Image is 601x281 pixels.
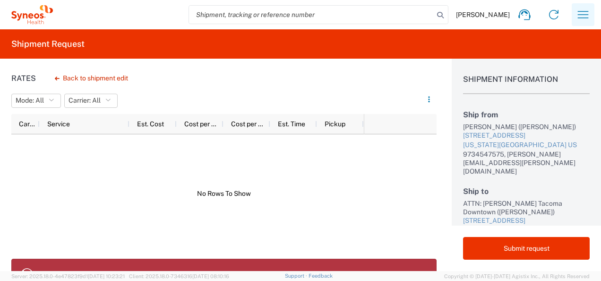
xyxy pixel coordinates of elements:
h2: Ship from [463,110,590,119]
a: [STREET_ADDRESS]Tacoma, WA 98402 US [463,216,590,235]
h1: Rates [11,74,36,83]
span: Cost per Mile [184,120,220,128]
input: Shipment, tracking or reference number [189,6,434,24]
a: Feedback [309,273,333,279]
div: [STREET_ADDRESS] [463,131,590,140]
div: [US_STATE][GEOGRAPHIC_DATA] US [463,140,590,150]
span: Carrier: All [69,96,101,105]
span: Copyright © [DATE]-[DATE] Agistix Inc., All Rights Reserved [444,272,590,281]
span: Cost per Mile [231,120,266,128]
a: [STREET_ADDRESS][US_STATE][GEOGRAPHIC_DATA] US [463,131,590,149]
div: [STREET_ADDRESS] [463,216,590,226]
button: Submit request [463,237,590,260]
h2: Shipment Request [11,38,85,50]
span: [DATE] 08:10:16 [192,273,229,279]
span: Mode: All [16,96,44,105]
span: [PERSON_NAME] [456,10,510,19]
span: Est. Cost [137,120,164,128]
div: 9734547575, [PERSON_NAME][EMAIL_ADDRESS][PERSON_NAME][DOMAIN_NAME] [463,150,590,176]
div: [PERSON_NAME] ([PERSON_NAME]) [463,123,590,131]
span: Service [47,120,70,128]
h2: Ship to [463,187,590,196]
button: Carrier: All [64,94,118,108]
span: [DATE] 10:23:21 [88,273,125,279]
button: Mode: All [11,94,61,108]
span: Pickup [325,120,345,128]
p: Cannot rate booked shipments [40,270,429,279]
span: Carrier [19,120,36,128]
span: Est. Time [278,120,305,128]
h1: Shipment Information [463,75,590,94]
div: ATTN: [PERSON_NAME] Tacoma Downtown ([PERSON_NAME]) [463,199,590,216]
span: Client: 2025.18.0-7346316 [129,273,229,279]
button: Back to shipment edit [47,70,136,87]
span: Server: 2025.18.0-4e47823f9d1 [11,273,125,279]
a: Support [285,273,309,279]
